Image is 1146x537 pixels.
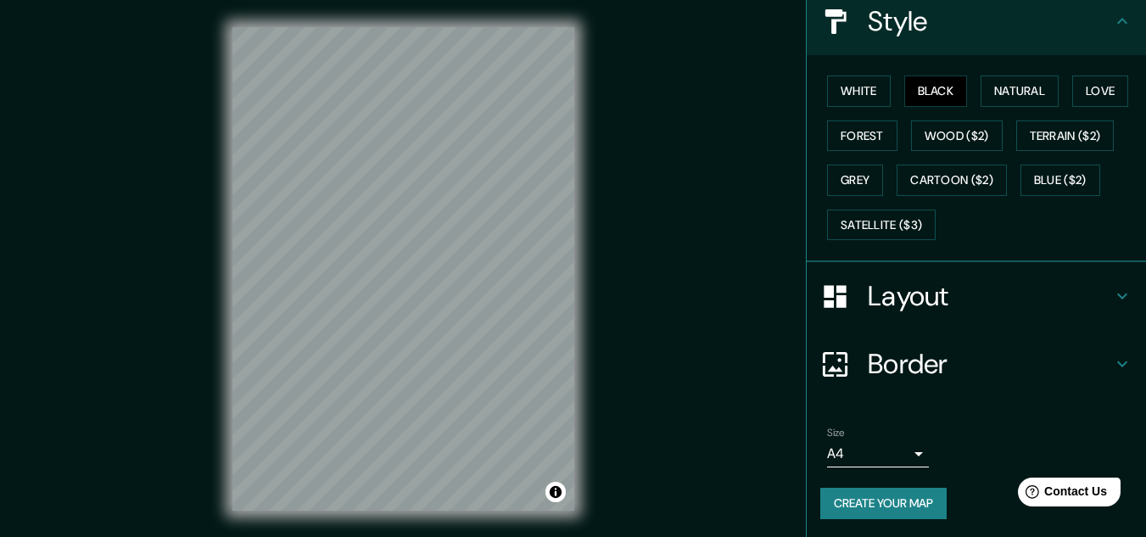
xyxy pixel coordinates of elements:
[807,330,1146,398] div: Border
[1072,76,1128,107] button: Love
[232,27,574,511] canvas: Map
[827,210,936,241] button: Satellite ($3)
[995,471,1127,518] iframe: Help widget launcher
[827,440,929,467] div: A4
[1016,120,1115,152] button: Terrain ($2)
[868,347,1112,381] h4: Border
[897,165,1007,196] button: Cartoon ($2)
[868,279,1112,313] h4: Layout
[827,165,883,196] button: Grey
[827,120,897,152] button: Forest
[827,426,845,440] label: Size
[904,76,968,107] button: Black
[820,488,947,519] button: Create your map
[911,120,1003,152] button: Wood ($2)
[807,262,1146,330] div: Layout
[827,76,891,107] button: White
[868,4,1112,38] h4: Style
[981,76,1059,107] button: Natural
[545,482,566,502] button: Toggle attribution
[1020,165,1100,196] button: Blue ($2)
